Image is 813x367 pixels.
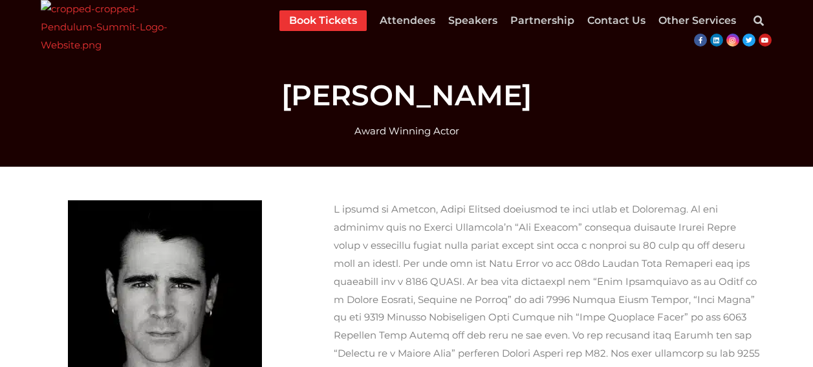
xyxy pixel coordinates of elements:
[380,10,435,31] a: Attendees
[279,10,736,31] nav: Menu
[45,122,769,140] div: Award Winning Actor
[746,8,772,34] div: Search
[510,10,574,31] a: Partnership
[45,81,769,109] h1: [PERSON_NAME]
[587,10,645,31] a: Contact Us
[289,10,357,31] a: Book Tickets
[448,10,497,31] a: Speakers
[658,10,736,31] a: Other Services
